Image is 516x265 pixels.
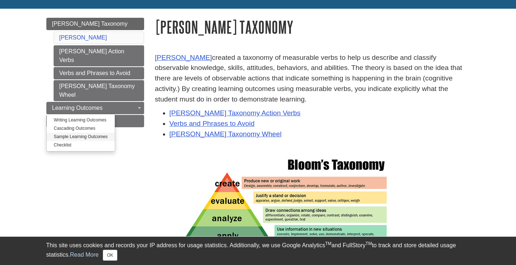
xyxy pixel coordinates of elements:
a: [PERSON_NAME] [155,54,212,61]
a: Writing Learning Outcomes [47,116,115,124]
a: [PERSON_NAME] [59,34,107,41]
a: [PERSON_NAME] Taxonomy Action Verbs [169,109,301,117]
div: Guide Page Menu [46,18,144,127]
span: Learning Outcomes [52,105,103,111]
a: Read More [70,252,98,258]
a: [PERSON_NAME] Taxonomy [46,18,144,30]
p: created a taxonomy of measurable verbs to help us describe and classify observable knowledge, ski... [155,53,470,105]
a: [PERSON_NAME] Taxonomy Wheel [54,80,144,101]
h1: [PERSON_NAME] Taxonomy [155,18,470,36]
a: Cascading Outcomes [47,124,115,133]
a: Learning Outcomes [46,102,144,114]
sup: TM [325,241,331,246]
a: [PERSON_NAME] Taxonomy Wheel [169,130,282,138]
a: [PERSON_NAME] Action Verbs [54,45,144,66]
button: Close [103,250,117,261]
a: Verbs and Phrases to Avoid [54,67,144,79]
a: Sample Learning Outcomes [47,133,115,141]
div: This site uses cookies and records your IP address for usage statistics. Additionally, we use Goo... [46,241,470,261]
sup: TM [366,241,372,246]
a: Checklist [47,141,115,149]
span: [PERSON_NAME] Taxonomy [52,21,128,27]
a: Verbs and Phrases to Avoid [169,120,255,127]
